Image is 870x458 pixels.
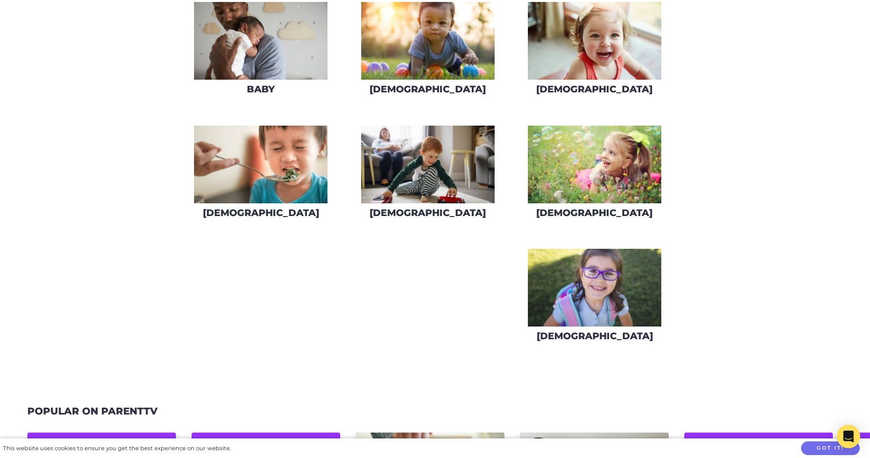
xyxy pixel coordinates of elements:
img: iStock-620709410-275x160.jpg [361,2,495,80]
h3: [DEMOGRAPHIC_DATA] [536,207,652,218]
a: [DEMOGRAPHIC_DATA] [361,125,495,225]
a: Baby [194,1,328,102]
a: [DEMOGRAPHIC_DATA] [527,125,662,225]
h3: [DEMOGRAPHIC_DATA] [203,207,319,218]
h3: [DEMOGRAPHIC_DATA] [537,330,653,342]
img: iStock-626842222-275x160.jpg [361,126,495,203]
a: [DEMOGRAPHIC_DATA] [527,248,662,349]
div: This website uses cookies to ensure you get the best experience on our website. [3,443,231,454]
div: Open Intercom Messenger [837,425,860,448]
img: AdobeStock_144860523-275x160.jpeg [194,2,327,80]
a: [DEMOGRAPHIC_DATA] [527,1,662,102]
h3: [DEMOGRAPHIC_DATA] [370,84,486,95]
img: iStock-678589610_super-275x160.jpg [528,2,661,80]
h3: Popular on ParentTV [27,405,157,417]
h3: Baby [247,84,275,95]
img: iStock-609791422_super-275x160.jpg [528,249,661,327]
img: AdobeStock_217987832-275x160.jpeg [194,126,327,203]
a: [DEMOGRAPHIC_DATA] [361,1,495,102]
img: AdobeStock_43690577-275x160.jpeg [528,126,661,203]
h3: [DEMOGRAPHIC_DATA] [536,84,652,95]
h3: [DEMOGRAPHIC_DATA] [370,207,486,218]
a: [DEMOGRAPHIC_DATA] [194,125,328,225]
button: Got it! [801,441,860,456]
